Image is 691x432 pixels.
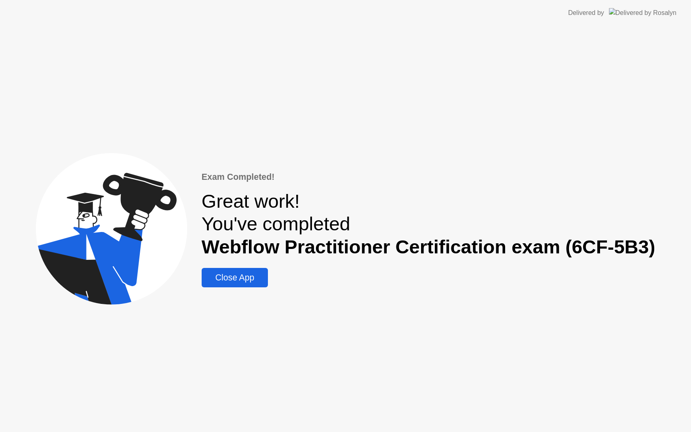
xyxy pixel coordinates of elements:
[202,236,655,257] b: Webflow Practitioner Certification exam (6CF-5B3)
[202,268,268,287] button: Close App
[204,273,265,282] div: Close App
[609,8,676,17] img: Delivered by Rosalyn
[568,8,604,18] div: Delivered by
[202,190,655,258] div: Great work! You've completed
[202,171,655,183] div: Exam Completed!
